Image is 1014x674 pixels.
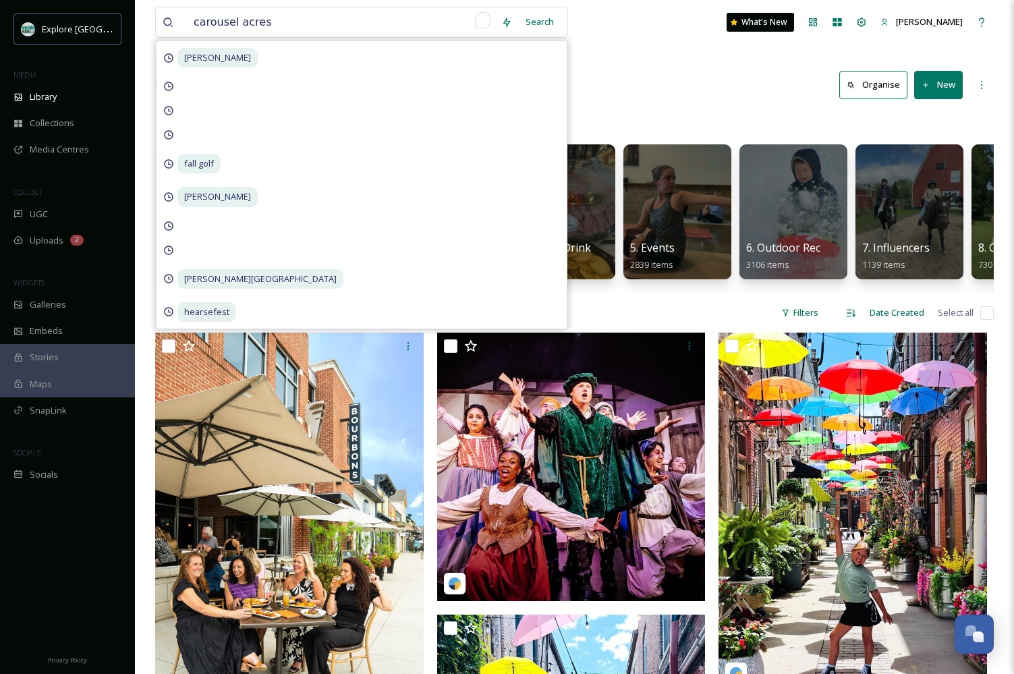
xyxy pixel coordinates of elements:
[448,577,461,590] img: snapsea-logo.png
[30,208,48,221] span: UGC
[746,242,820,271] a: 6. Outdoor Rec3106 items
[30,298,66,311] span: Galleries
[70,235,84,246] div: 2
[862,242,930,271] a: 7. Influencers1139 items
[42,22,227,35] span: Explore [GEOGRAPHIC_DATA][PERSON_NAME]
[938,306,974,319] span: Select all
[30,234,63,247] span: Uploads
[30,117,74,130] span: Collections
[48,656,87,665] span: Privacy Policy
[187,7,495,37] input: To enrich screen reader interactions, please activate Accessibility in Grammarly extension settings
[914,71,963,99] button: New
[746,258,789,271] span: 3106 items
[874,9,969,35] a: [PERSON_NAME]
[862,240,930,255] span: 7. Influencers
[839,71,914,99] a: Organise
[955,615,994,654] button: Open Chat
[630,258,673,271] span: 2839 items
[30,90,57,103] span: Library
[177,302,236,322] span: hearsefest
[177,187,258,206] span: [PERSON_NAME]
[30,351,59,364] span: Stories
[30,404,67,417] span: SnapLink
[896,16,963,28] span: [PERSON_NAME]
[177,269,343,289] span: [PERSON_NAME][GEOGRAPHIC_DATA]
[30,378,52,391] span: Maps
[177,154,221,173] span: fall golf
[774,300,825,326] div: Filters
[30,143,89,156] span: Media Centres
[13,69,37,80] span: MEDIA
[630,240,675,255] span: 5. Events
[22,22,35,36] img: 67e7af72-b6c8-455a-acf8-98e6fe1b68aa.avif
[863,300,931,326] div: Date Created
[727,13,794,32] a: What's New
[13,447,40,457] span: SOCIALS
[30,468,58,481] span: Socials
[177,48,258,67] span: [PERSON_NAME]
[30,325,63,337] span: Embeds
[13,277,45,287] span: WIDGETS
[630,242,675,271] a: 5. Events2839 items
[13,187,43,197] span: COLLECT
[155,306,177,319] span: 8 file s
[746,240,820,255] span: 6. Outdoor Rec
[839,71,907,99] button: Organise
[978,240,1010,255] span: 8. Golf
[519,9,561,35] div: Search
[862,258,905,271] span: 1139 items
[437,333,706,601] img: autumnsierraxo-2143642.jpg
[48,651,87,667] a: Privacy Policy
